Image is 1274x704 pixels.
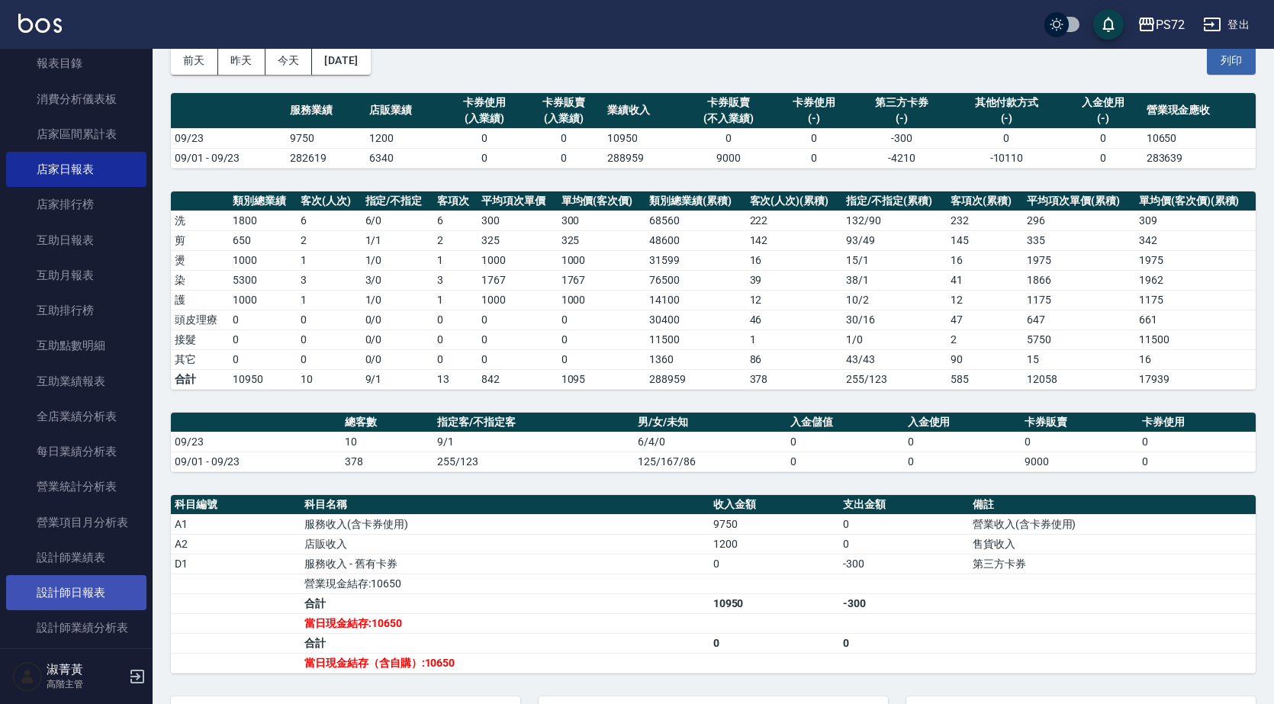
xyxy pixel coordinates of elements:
[433,310,478,329] td: 0
[433,329,478,349] td: 0
[301,534,709,554] td: 店販收入
[286,148,365,168] td: 282619
[1135,349,1256,369] td: 16
[362,349,434,369] td: 0 / 0
[297,191,362,211] th: 客次(人次)
[47,662,124,677] h5: 淑菁黃
[478,290,558,310] td: 1000
[947,230,1023,250] td: 145
[1138,413,1256,432] th: 卡券使用
[746,369,843,389] td: 378
[524,148,603,168] td: 0
[171,148,286,168] td: 09/01 - 09/23
[645,270,745,290] td: 76500
[478,191,558,211] th: 平均項次單價
[362,191,434,211] th: 指定/不指定
[12,661,43,692] img: Person
[842,230,947,250] td: 93 / 49
[842,290,947,310] td: 10 / 2
[478,369,558,389] td: 842
[746,270,843,290] td: 39
[645,191,745,211] th: 類別總業績(累積)
[842,270,947,290] td: 38 / 1
[746,230,843,250] td: 142
[433,270,478,290] td: 3
[362,329,434,349] td: 0 / 0
[1023,290,1135,310] td: 1175
[774,128,854,148] td: 0
[842,349,947,369] td: 43 / 43
[301,633,709,653] td: 合計
[171,349,229,369] td: 其它
[478,270,558,290] td: 1767
[171,191,1256,390] table: a dense table
[478,349,558,369] td: 0
[1023,191,1135,211] th: 平均項次單價(累積)
[787,452,904,471] td: 0
[433,349,478,369] td: 0
[950,148,1063,168] td: -10110
[365,128,445,148] td: 1200
[524,128,603,148] td: 0
[265,47,313,75] button: 今天
[969,534,1256,554] td: 售貨收入
[1023,250,1135,270] td: 1975
[6,399,146,434] a: 全店業績分析表
[6,82,146,117] a: 消費分析儀表板
[947,270,1023,290] td: 41
[558,290,646,310] td: 1000
[171,270,229,290] td: 染
[947,211,1023,230] td: 232
[645,369,745,389] td: 288959
[218,47,265,75] button: 昨天
[286,93,365,129] th: 服務業績
[842,369,947,389] td: 255/123
[1143,128,1256,148] td: 10650
[365,93,445,129] th: 店販業績
[854,128,950,148] td: -300
[449,95,520,111] div: 卡券使用
[1135,290,1256,310] td: 1175
[709,534,839,554] td: 1200
[1131,9,1191,40] button: PS72
[445,148,524,168] td: 0
[6,610,146,645] a: 設計師業績分析表
[433,290,478,310] td: 1
[969,554,1256,574] td: 第三方卡券
[842,250,947,270] td: 15 / 1
[842,191,947,211] th: 指定/不指定(累積)
[362,211,434,230] td: 6 / 0
[6,364,146,399] a: 互助業績報表
[558,211,646,230] td: 300
[634,452,787,471] td: 125/167/86
[171,452,341,471] td: 09/01 - 09/23
[6,152,146,187] a: 店家日報表
[1067,111,1139,127] div: (-)
[839,495,969,515] th: 支出金額
[6,293,146,328] a: 互助排行榜
[171,329,229,349] td: 接髮
[558,349,646,369] td: 0
[433,191,478,211] th: 客項次
[1021,432,1138,452] td: 0
[171,230,229,250] td: 剪
[1023,349,1135,369] td: 15
[645,290,745,310] td: 14100
[297,230,362,250] td: 2
[6,117,146,152] a: 店家區間累計表
[6,187,146,222] a: 店家排行榜
[449,111,520,127] div: (入業績)
[229,310,297,329] td: 0
[433,230,478,250] td: 2
[229,369,297,389] td: 10950
[904,432,1021,452] td: 0
[433,369,478,389] td: 13
[229,329,297,349] td: 0
[1135,310,1256,329] td: 661
[1023,211,1135,230] td: 296
[969,514,1256,534] td: 營業收入(含卡券使用)
[709,593,839,613] td: 10950
[362,230,434,250] td: 1 / 1
[171,310,229,329] td: 頭皮理療
[746,310,843,329] td: 46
